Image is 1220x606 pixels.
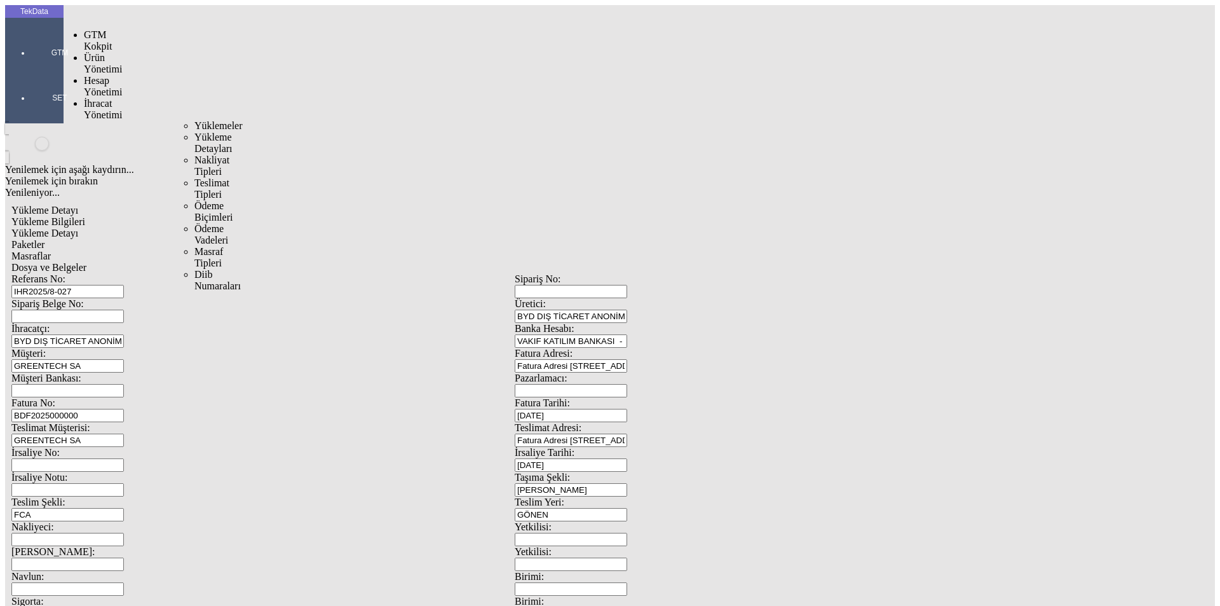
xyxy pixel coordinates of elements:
[515,472,570,483] span: Taşıma Şekli:
[11,447,60,458] span: İrsaliye No:
[11,521,54,532] span: Nakliyeci:
[5,6,64,17] div: TekData
[11,571,44,582] span: Navlun:
[84,75,122,97] span: Hesap Yönetimi
[515,323,574,334] span: Banka Hesabı:
[194,120,243,131] span: Yüklemeler
[11,422,90,433] span: Teslimat Müşterisi:
[11,298,84,309] span: Sipariş Belge No:
[515,298,546,309] span: Üretici:
[11,228,78,238] span: Yükleme Detayı
[84,29,112,52] span: GTM Kokpit
[5,187,1024,198] div: Yenileniyor...
[11,546,95,557] span: [PERSON_NAME]:
[11,262,86,273] span: Dosya ve Belgeler
[194,132,233,154] span: Yükleme Detayları
[5,164,1024,176] div: Yenilemek için aşağı kaydırın...
[194,223,228,245] span: Ödeme Vadeleri
[515,571,544,582] span: Birimi:
[11,251,51,261] span: Masraflar
[515,447,574,458] span: İrsaliye Tarihi:
[515,397,570,408] span: Fatura Tarihi:
[194,269,241,291] span: Diib Numaraları
[194,177,229,200] span: Teslimat Tipleri
[11,216,85,227] span: Yükleme Bilgileri
[194,246,223,268] span: Masraf Tipleri
[194,200,233,223] span: Ödeme Biçimleri
[11,323,50,334] span: İhracatçı:
[11,205,78,216] span: Yükleme Detayı
[515,521,552,532] span: Yetkilisi:
[5,176,1024,187] div: Yenilemek için bırakın
[11,397,55,408] span: Fatura No:
[11,239,44,250] span: Paketler
[515,546,552,557] span: Yetkilisi:
[515,348,573,359] span: Fatura Adresi:
[194,155,229,177] span: Nakliyat Tipleri
[11,497,65,507] span: Teslim Şekli:
[11,348,46,359] span: Müşteri:
[11,273,65,284] span: Referans No:
[515,273,560,284] span: Sipariş No:
[11,472,67,483] span: İrsaliye Notu:
[515,422,581,433] span: Teslimat Adresi:
[515,497,564,507] span: Teslim Yeri:
[84,98,122,120] span: İhracat Yönetimi
[41,93,79,103] span: SET
[11,373,81,383] span: Müşteri Bankası:
[515,373,567,383] span: Pazarlamacı:
[84,52,122,74] span: Ürün Yönetimi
